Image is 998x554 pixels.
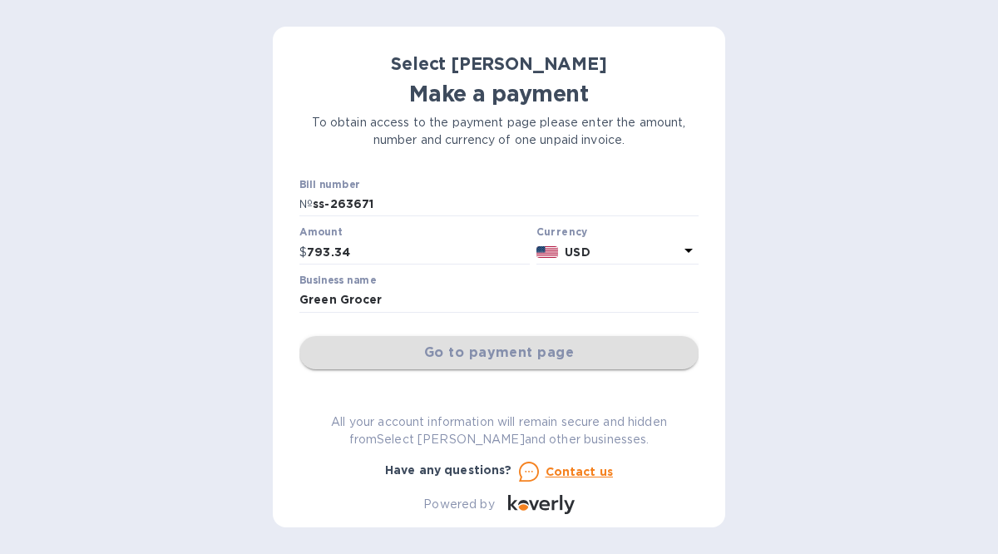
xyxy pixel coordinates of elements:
p: Powered by [423,496,494,513]
input: 0.00 [307,240,530,265]
label: Bill number [299,180,359,190]
p: To obtain access to the payment page please enter the amount, number and currency of one unpaid i... [299,114,699,149]
b: Have any questions? [385,463,512,477]
p: $ [299,244,307,261]
input: Enter bill number [313,192,699,217]
p: № [299,195,313,213]
label: Amount [299,228,342,238]
h1: Make a payment [299,81,699,107]
p: All your account information will remain secure and hidden from Select [PERSON_NAME] and other bu... [299,413,699,448]
img: USD [536,246,559,258]
b: Currency [536,225,588,238]
input: Enter business name [299,288,699,313]
label: Business name [299,275,376,285]
b: USD [565,245,590,259]
u: Contact us [546,465,614,478]
b: Select [PERSON_NAME] [391,53,607,74]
